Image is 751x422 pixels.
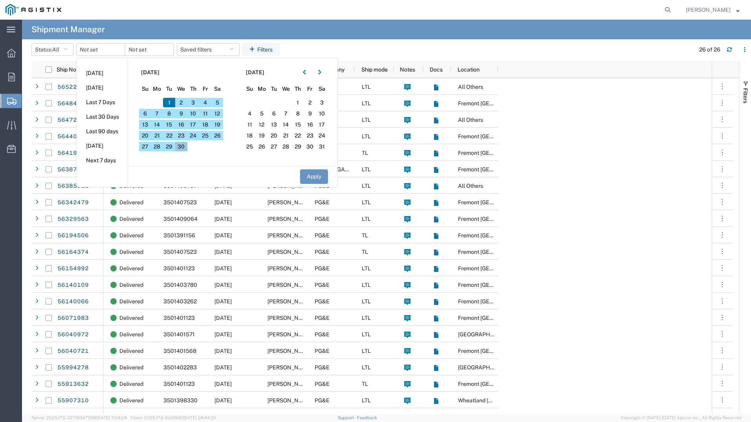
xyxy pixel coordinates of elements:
[57,66,77,73] span: Ship No.
[199,109,211,118] span: 11
[119,277,143,293] span: Delivered
[119,326,143,343] span: Delivered
[139,85,151,93] span: Su
[119,227,143,244] span: Delivered
[362,84,371,90] span: LTL
[31,415,127,420] span: Server: 2025.17.0-327f6347098
[304,109,316,118] span: 9
[315,315,330,321] span: PG&E
[151,85,163,93] span: Mo
[119,310,143,326] span: Delivered
[315,265,330,272] span: PG&E
[57,81,89,94] a: 56522403
[57,328,89,341] a: 56040972
[267,265,334,272] span: Pietro Fiorentini USA Inc
[77,110,128,124] li: Last 30 Days
[163,265,195,272] span: 3501401123
[244,85,256,93] span: Su
[211,131,223,140] span: 26
[57,163,89,176] a: 56387354
[130,415,216,420] span: Client: 2025.17.0-5dd568f
[686,6,731,14] span: David Grew
[362,133,371,139] span: LTL
[163,98,175,107] span: 1
[57,246,89,259] a: 56164374
[315,199,330,205] span: PG&E
[31,43,73,56] button: Status:All
[304,131,316,140] span: 23
[57,130,89,143] a: 56440969
[458,282,537,288] span: Fremont DC
[31,20,105,39] h4: Shipment Manager
[119,211,143,227] span: Delivered
[244,142,256,151] span: 25
[96,415,127,420] span: [DATE] 11:04:24
[139,120,151,129] span: 13
[141,68,159,77] span: [DATE]
[163,109,175,118] span: 8
[458,232,537,239] span: Fremont DC
[267,381,334,387] span: Pietro Fiorentini USA Inc
[316,109,328,118] span: 10
[57,295,89,308] a: 56140066
[458,249,537,255] span: Fremont DC
[362,249,368,255] span: TL
[119,244,143,260] span: Delivered
[214,364,232,371] span: 06/24/2025
[214,265,232,272] span: 07/10/2025
[5,4,61,16] img: logo
[163,348,196,354] span: 3501401568
[699,46,720,54] div: 26 of 26
[77,124,128,139] li: Last 90 days
[214,331,232,338] span: 06/27/2025
[458,84,483,90] span: All Others
[175,142,187,151] span: 30
[315,381,330,387] span: PG&E
[175,85,187,93] span: We
[163,131,175,140] span: 22
[57,345,89,358] a: 56040721
[362,150,368,156] span: TL
[458,150,537,156] span: Fremont DC
[77,95,128,110] li: Last 7 Days
[163,142,175,151] span: 29
[315,166,389,172] span: PACIFIC GAS AND ELECTRIC
[362,282,371,288] span: LTL
[163,381,195,387] span: 3501401123
[119,293,143,310] span: Delivered
[187,131,200,140] span: 24
[139,109,151,118] span: 6
[256,142,268,151] span: 26
[362,298,371,305] span: LTL
[280,109,292,118] span: 7
[458,133,537,139] span: Fremont DC
[304,98,316,107] span: 2
[458,66,480,73] span: Location
[183,415,216,420] span: [DATE] 08:44:20
[267,232,334,239] span: Pietro Fiorentini USA Inc
[362,183,371,189] span: LTL
[199,131,211,140] span: 25
[163,298,197,305] span: 3501403262
[199,98,211,107] span: 4
[163,364,197,371] span: 3501402283
[214,397,232,404] span: 06/18/2025
[621,415,742,421] span: Copyright © [DATE]-[DATE] Agistix Inc., All Rights Reserved
[177,43,240,56] button: Saved filters
[187,120,200,129] span: 17
[211,98,223,107] span: 5
[280,120,292,129] span: 14
[57,394,89,407] a: 55907310
[119,343,143,359] span: Delivered
[458,331,514,338] span: Fresno DC
[430,66,443,73] span: Docs
[163,232,195,239] span: 3501391156
[214,315,232,321] span: 07/01/2025
[292,131,304,140] span: 22
[57,279,89,292] a: 56140109
[315,232,330,239] span: PG&E
[316,142,328,151] span: 31
[267,298,334,305] span: Pietro Fiorentini USA Inc
[458,364,514,371] span: Fresno DC
[458,166,537,172] span: Fremont DC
